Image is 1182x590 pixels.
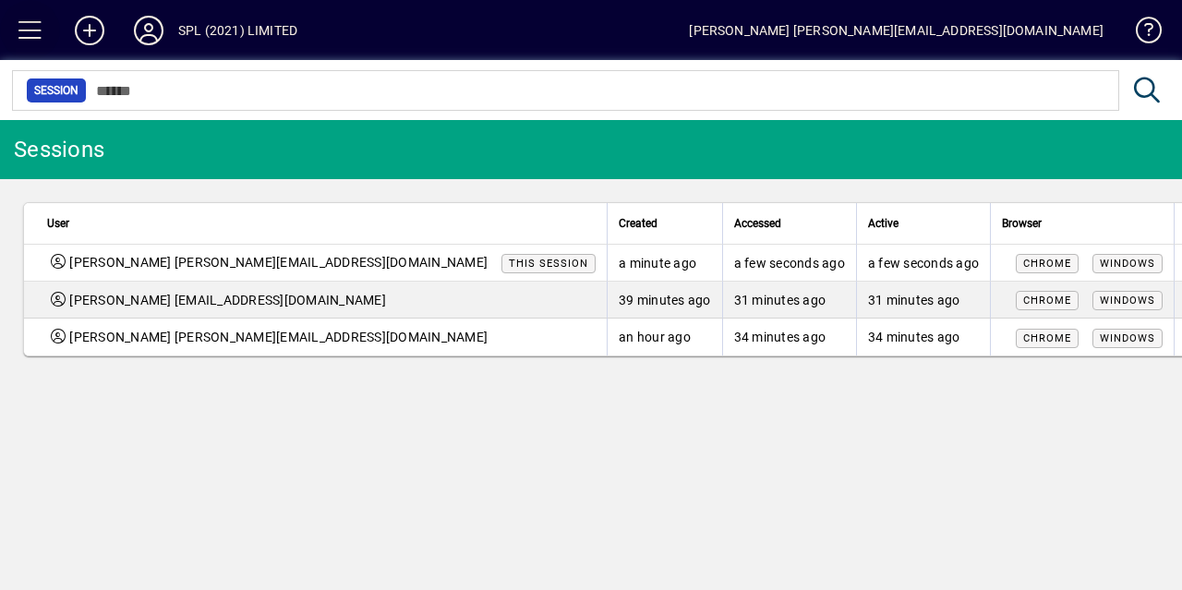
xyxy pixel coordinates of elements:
[1100,258,1155,270] span: Windows
[734,213,781,234] span: Accessed
[14,135,104,164] div: Sessions
[47,213,69,234] span: User
[60,14,119,47] button: Add
[607,319,722,355] td: an hour ago
[69,291,386,309] span: [PERSON_NAME] [EMAIL_ADDRESS][DOMAIN_NAME]
[689,16,1104,45] div: [PERSON_NAME] [PERSON_NAME][EMAIL_ADDRESS][DOMAIN_NAME]
[722,319,856,355] td: 34 minutes ago
[619,213,657,234] span: Created
[1002,253,1163,272] div: Mozilla/5.0 (Windows NT 10.0; Win64; x64) AppleWebKit/537.36 (KHTML, like Gecko) Chrome/135.0.0.0...
[509,258,588,270] span: This session
[1002,213,1042,234] span: Browser
[722,245,856,282] td: a few seconds ago
[1002,290,1163,309] div: Mozilla/5.0 (Windows NT 10.0; Win64; x64) AppleWebKit/537.36 (KHTML, like Gecko) Chrome/140.0.0.0...
[856,282,990,319] td: 31 minutes ago
[178,16,297,45] div: SPL (2021) LIMITED
[69,328,488,346] span: [PERSON_NAME] [PERSON_NAME][EMAIL_ADDRESS][DOMAIN_NAME]
[607,245,722,282] td: a minute ago
[1023,332,1071,344] span: Chrome
[1122,4,1159,64] a: Knowledge Base
[1100,332,1155,344] span: Windows
[607,282,722,319] td: 39 minutes ago
[119,14,178,47] button: Profile
[1023,258,1071,270] span: Chrome
[868,213,899,234] span: Active
[1023,295,1071,307] span: Chrome
[722,282,856,319] td: 31 minutes ago
[1002,328,1163,347] div: Mozilla/5.0 (Windows NT 10.0; Win64; x64) AppleWebKit/537.36 (KHTML, like Gecko) Chrome/140.0.0.0...
[1100,295,1155,307] span: Windows
[856,245,990,282] td: a few seconds ago
[34,81,78,100] span: Session
[856,319,990,355] td: 34 minutes ago
[69,253,488,272] span: [PERSON_NAME] [PERSON_NAME][EMAIL_ADDRESS][DOMAIN_NAME]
